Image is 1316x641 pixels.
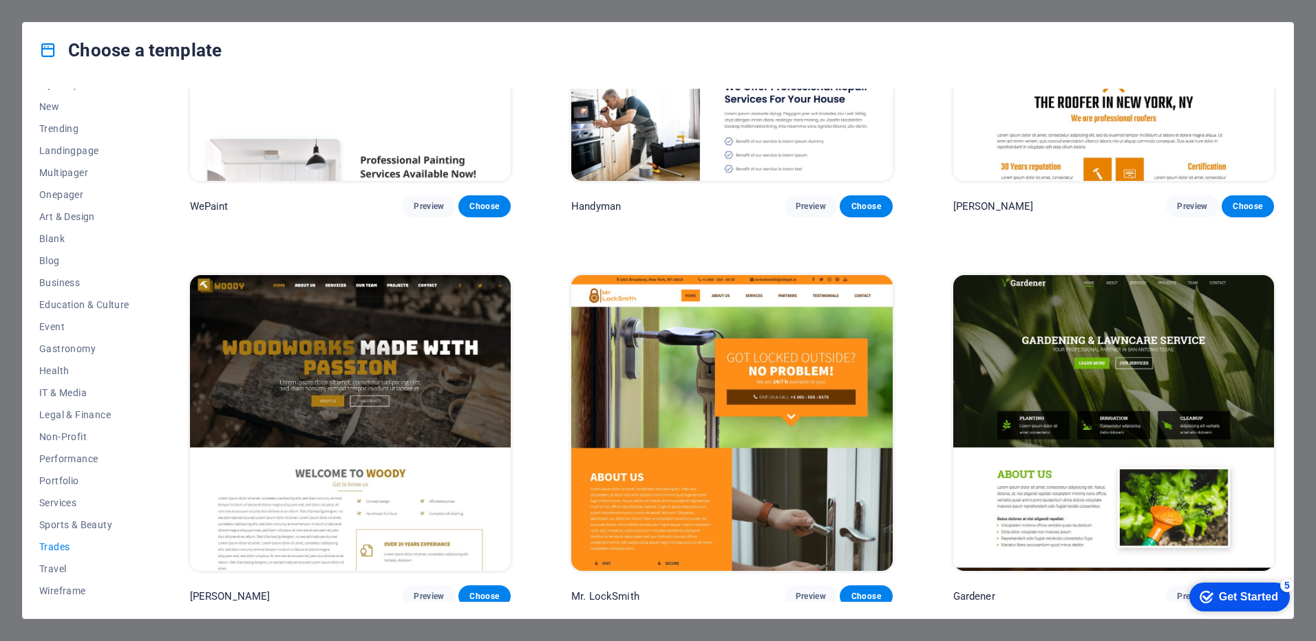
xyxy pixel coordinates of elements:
[11,7,112,36] div: Get Started 5 items remaining, 0% complete
[403,195,455,217] button: Preview
[39,118,129,140] button: Trending
[39,580,129,602] button: Wireframe
[39,475,129,486] span: Portfolio
[39,541,129,552] span: Trades
[39,299,129,310] span: Education & Culture
[190,589,270,603] p: [PERSON_NAME]
[39,167,129,178] span: Multipager
[469,591,500,602] span: Choose
[39,255,129,266] span: Blog
[39,585,129,596] span: Wireframe
[39,431,129,442] span: Non-Profit
[796,591,826,602] span: Preview
[840,195,892,217] button: Choose
[39,316,129,338] button: Event
[39,206,129,228] button: Art & Design
[1166,195,1218,217] button: Preview
[39,470,129,492] button: Portfolio
[41,15,100,28] div: Get Started
[851,591,881,602] span: Choose
[458,195,511,217] button: Choose
[39,272,129,294] button: Business
[469,201,500,212] span: Choose
[1222,195,1274,217] button: Choose
[39,294,129,316] button: Education & Culture
[414,591,444,602] span: Preview
[39,233,129,244] span: Blank
[953,275,1274,571] img: Gardener
[39,365,129,376] span: Health
[39,184,129,206] button: Onepager
[571,199,621,213] p: Handyman
[39,514,129,536] button: Sports & Beauty
[39,101,129,112] span: New
[571,589,639,603] p: Mr. LockSmith
[953,199,1034,213] p: [PERSON_NAME]
[39,497,129,508] span: Services
[190,275,511,571] img: Woody
[39,123,129,134] span: Trending
[840,585,892,607] button: Choose
[1177,591,1207,602] span: Preview
[39,211,129,222] span: Art & Design
[39,536,129,558] button: Trades
[39,96,129,118] button: New
[39,409,129,420] span: Legal & Finance
[39,448,129,470] button: Performance
[39,189,129,200] span: Onepager
[39,250,129,272] button: Blog
[39,382,129,404] button: IT & Media
[796,201,826,212] span: Preview
[39,140,129,162] button: Landingpage
[39,558,129,580] button: Travel
[39,492,129,514] button: Services
[39,453,129,464] span: Performance
[39,387,129,398] span: IT & Media
[785,585,837,607] button: Preview
[39,228,129,250] button: Blank
[39,404,129,426] button: Legal & Finance
[785,195,837,217] button: Preview
[39,563,129,574] span: Travel
[953,589,995,603] p: Gardener
[414,201,444,212] span: Preview
[39,321,129,332] span: Event
[39,343,129,354] span: Gastronomy
[39,519,129,530] span: Sports & Beauty
[851,201,881,212] span: Choose
[1233,201,1263,212] span: Choose
[190,199,229,213] p: WePaint
[39,277,129,288] span: Business
[39,145,129,156] span: Landingpage
[1166,585,1218,607] button: Preview
[39,426,129,448] button: Non-Profit
[102,3,116,17] div: 5
[1177,201,1207,212] span: Preview
[39,162,129,184] button: Multipager
[39,360,129,382] button: Health
[458,585,511,607] button: Choose
[39,338,129,360] button: Gastronomy
[39,39,222,61] h4: Choose a template
[571,275,892,571] img: Mr. LockSmith
[403,585,455,607] button: Preview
